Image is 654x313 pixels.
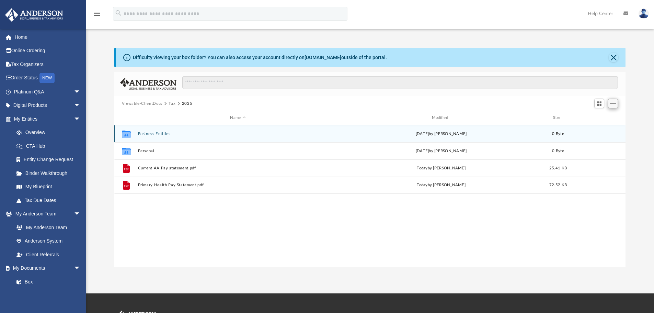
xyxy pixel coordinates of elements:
a: Overview [10,126,91,139]
button: Close [609,53,618,62]
a: CTA Hub [10,139,91,153]
img: User Pic [639,9,649,19]
span: 25.41 KB [549,166,567,170]
a: My Anderson Team [10,221,84,234]
span: 72.52 KB [549,183,567,187]
button: Switch to Grid View [594,99,605,108]
span: arrow_drop_down [74,85,88,99]
div: by [PERSON_NAME] [341,182,541,188]
a: menu [93,13,101,18]
span: arrow_drop_down [74,261,88,276]
a: Tax Due Dates [10,193,91,207]
a: Entity Change Request [10,153,91,167]
i: menu [93,10,101,18]
a: Meeting Minutes [10,289,88,302]
div: [DATE] by [PERSON_NAME] [341,131,541,137]
a: Order StatusNEW [5,71,91,85]
div: Size [544,115,572,121]
button: Viewable-ClientDocs [122,101,162,107]
div: Modified [341,115,541,121]
span: today [417,166,427,170]
a: Binder Walkthrough [10,166,91,180]
a: Box [10,275,84,289]
button: Primary Health Pay Statement.pdf [138,183,338,187]
span: arrow_drop_down [74,112,88,126]
div: id [575,115,623,121]
i: search [115,9,122,17]
div: by [PERSON_NAME] [341,165,541,171]
div: Name [137,115,338,121]
button: Personal [138,149,338,153]
button: Tax [169,101,175,107]
a: Home [5,30,91,44]
a: Tax Organizers [5,57,91,71]
a: Platinum Q&Aarrow_drop_down [5,85,91,99]
span: 0 Byte [552,132,564,135]
button: Current AA Pay statement.pdf [138,166,338,170]
a: Client Referrals [10,248,88,261]
a: Online Ordering [5,44,91,58]
a: My Anderson Teamarrow_drop_down [5,207,88,221]
div: id [117,115,135,121]
a: Anderson System [10,234,88,248]
span: today [417,183,427,187]
a: Digital Productsarrow_drop_down [5,99,91,112]
div: NEW [39,73,55,83]
span: arrow_drop_down [74,207,88,221]
span: arrow_drop_down [74,99,88,113]
span: 0 Byte [552,149,564,153]
a: My Documentsarrow_drop_down [5,261,88,275]
input: Search files and folders [182,76,618,89]
div: [DATE] by [PERSON_NAME] [341,148,541,154]
button: Business Entities [138,132,338,136]
img: Anderson Advisors Platinum Portal [3,8,65,22]
a: My Blueprint [10,180,88,194]
button: 2025 [182,101,193,107]
button: Add [608,99,618,108]
div: Difficulty viewing your box folder? You can also access your account directly on outside of the p... [133,54,387,61]
a: My Entitiesarrow_drop_down [5,112,91,126]
a: [DOMAIN_NAME] [305,55,341,60]
div: grid [114,125,626,267]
